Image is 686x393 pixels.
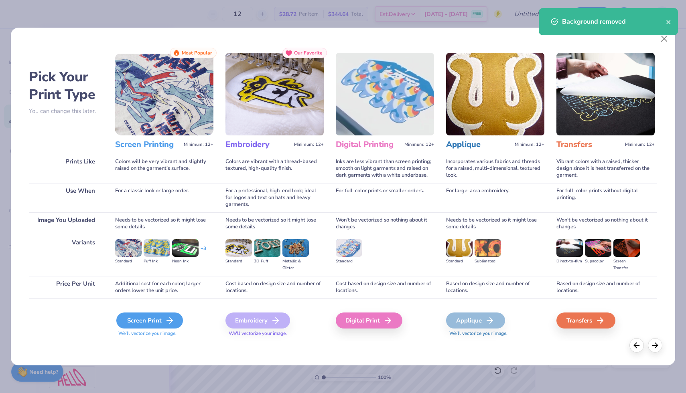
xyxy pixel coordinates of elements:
div: Screen Transfer [613,258,640,272]
div: For full-color prints without digital printing. [556,183,655,212]
div: Standard [446,258,473,265]
span: Minimum: 12+ [404,142,434,147]
div: Needs to be vectorized so it might lose some details [446,212,544,235]
div: Vibrant colors with a raised, thicker design since it is heat transferred on the garment. [556,154,655,183]
img: Standard [446,239,473,257]
div: Based on design size and number of locations. [556,276,655,298]
div: Prints Like [29,154,103,183]
div: For a professional, high-end look; ideal for logos and text on hats and heavy garments. [225,183,324,212]
span: Most Popular [182,50,212,56]
div: Cost based on design size and number of locations. [336,276,434,298]
div: Price Per Unit [29,276,103,298]
div: 3D Puff [254,258,280,265]
button: close [666,17,672,26]
img: Standard [336,239,362,257]
div: Supacolor [585,258,611,265]
span: Our Favorite [294,50,323,56]
div: For a classic look or large order. [115,183,213,212]
span: Minimum: 12+ [294,142,324,147]
div: Needs to be vectorized so it might lose some details [115,212,213,235]
h3: Transfers [556,139,622,150]
img: Sublimated [475,239,501,257]
h2: Pick Your Print Type [29,68,103,103]
div: For full-color prints or smaller orders. [336,183,434,212]
span: Minimum: 12+ [625,142,655,147]
div: + 3 [201,245,206,259]
img: Screen Printing [115,53,213,135]
div: Won't be vectorized so nothing about it changes [336,212,434,235]
div: For large-area embroidery. [446,183,544,212]
div: Direct-to-film [556,258,583,265]
div: Background removed [562,17,666,26]
span: Minimum: 12+ [184,142,213,147]
img: Puff Ink [144,239,170,257]
img: Supacolor [585,239,611,257]
img: Metallic & Glitter [282,239,309,257]
div: Embroidery [225,312,290,329]
div: Additional cost for each color; larger orders lower the unit price. [115,276,213,298]
img: Transfers [556,53,655,135]
div: Standard [336,258,362,265]
span: We'll vectorize your image. [446,330,544,337]
div: Won't be vectorized so nothing about it changes [556,212,655,235]
div: Puff Ink [144,258,170,265]
h3: Digital Printing [336,139,401,150]
div: Standard [225,258,252,265]
img: Applique [446,53,544,135]
div: Incorporates various fabrics and threads for a raised, multi-dimensional, textured look. [446,154,544,183]
span: We'll vectorize your image. [225,330,324,337]
h3: Screen Printing [115,139,181,150]
div: Sublimated [475,258,501,265]
div: Metallic & Glitter [282,258,309,272]
div: Applique [446,312,505,329]
div: Inks are less vibrant than screen printing; smooth on light garments and raised on dark garments ... [336,154,434,183]
img: Digital Printing [336,53,434,135]
img: Screen Transfer [613,239,640,257]
img: Direct-to-film [556,239,583,257]
div: Image You Uploaded [29,212,103,235]
div: Cost based on design size and number of locations. [225,276,324,298]
div: Variants [29,235,103,276]
div: Screen Print [116,312,183,329]
h3: Applique [446,139,511,150]
div: Standard [115,258,142,265]
span: Minimum: 12+ [515,142,544,147]
div: Digital Print [336,312,402,329]
div: Based on design size and number of locations. [446,276,544,298]
img: Standard [115,239,142,257]
img: Standard [225,239,252,257]
div: Use When [29,183,103,212]
img: 3D Puff [254,239,280,257]
div: Needs to be vectorized so it might lose some details [225,212,324,235]
span: We'll vectorize your image. [115,330,213,337]
div: Colors will be very vibrant and slightly raised on the garment's surface. [115,154,213,183]
img: Embroidery [225,53,324,135]
h3: Embroidery [225,139,291,150]
div: Neon Ink [172,258,199,265]
div: Colors are vibrant with a thread-based textured, high-quality finish. [225,154,324,183]
img: Neon Ink [172,239,199,257]
p: You can change this later. [29,108,103,115]
div: Transfers [556,312,615,329]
